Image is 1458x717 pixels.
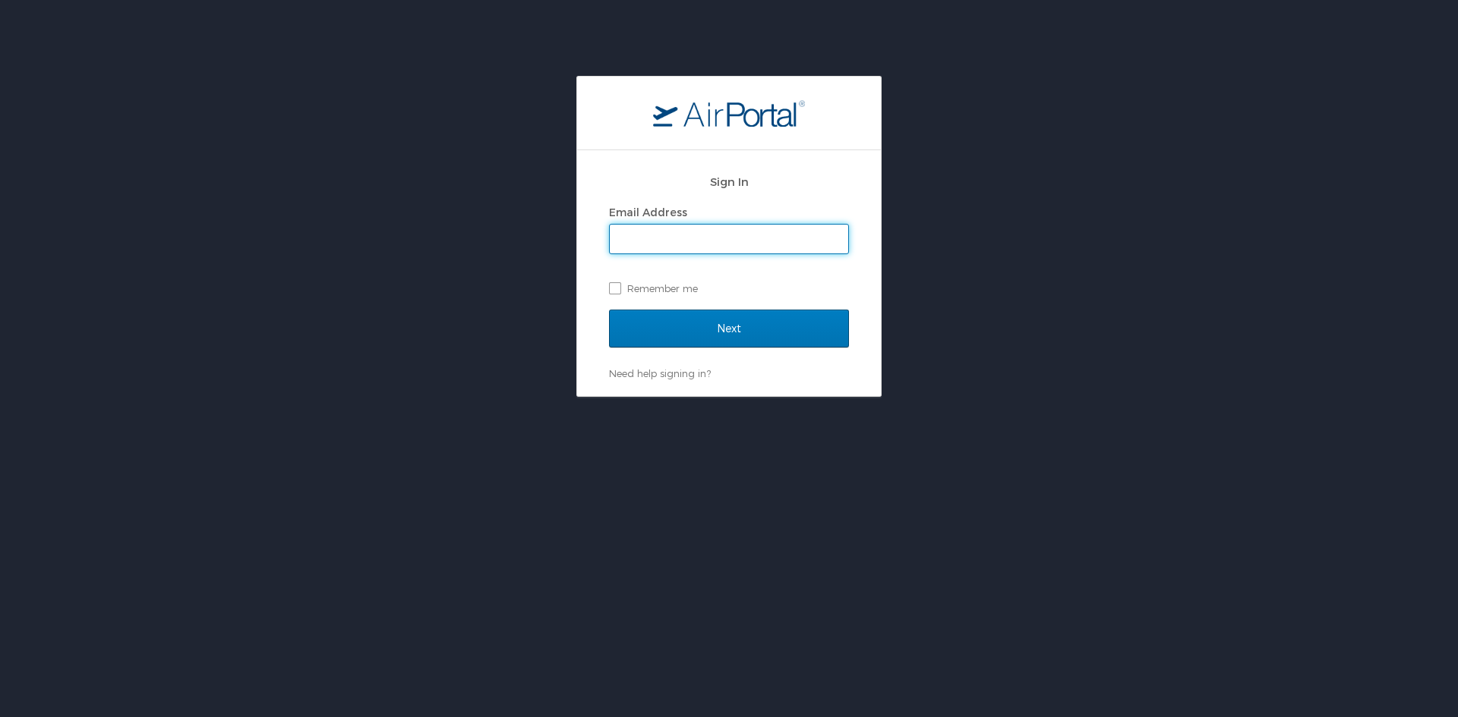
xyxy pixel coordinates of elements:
a: Need help signing in? [609,367,711,379]
img: logo [653,99,805,127]
label: Email Address [609,206,687,219]
input: Next [609,310,849,347]
h2: Sign In [609,173,849,190]
label: Remember me [609,277,849,300]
